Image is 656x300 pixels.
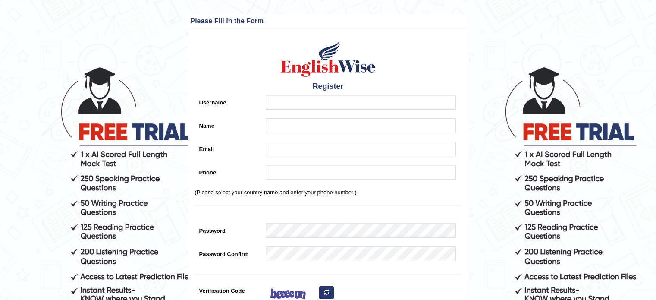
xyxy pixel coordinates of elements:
img: Logo of English Wise create a new account for intelligent practice with AI [279,39,377,78]
label: Phone [195,165,262,177]
h3: Please Fill in the Form [191,17,466,25]
label: Email [195,142,262,153]
p: (Please select your country name and enter your phone number.) [195,188,461,196]
h4: Register [195,82,461,91]
label: Name [195,118,262,130]
label: Password [195,223,262,235]
label: Username [195,95,262,107]
label: Verification Code [195,283,262,295]
label: Password Confirm [195,246,262,258]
